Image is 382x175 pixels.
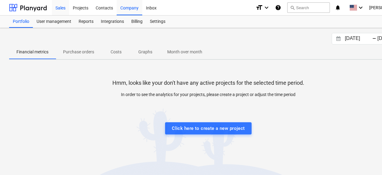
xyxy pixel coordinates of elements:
a: Settings [146,16,169,28]
a: User management [33,16,75,28]
i: format_size [256,4,263,11]
i: Knowledge base [275,4,281,11]
p: Hmm, looks like your don't have any active projects for the selected time period. [112,79,304,87]
i: keyboard_arrow_down [357,4,364,11]
a: Billing [128,16,146,28]
a: Portfolio [9,16,33,28]
a: Reports [75,16,97,28]
a: Integrations [97,16,128,28]
p: In order to see the analytics for your projects, please create a project or adjust the time period [109,91,308,98]
input: Start Date [344,34,375,43]
p: Graphs [138,49,153,55]
span: search [290,5,295,10]
i: keyboard_arrow_down [263,4,270,11]
button: Interact with the calendar and add the check-in date for your trip. [333,35,344,42]
p: Financial metrics [16,49,48,55]
p: Purchase orders [63,49,94,55]
button: Search [287,2,330,13]
div: Click here to create a new project [172,124,245,132]
p: Costs [109,49,123,55]
i: notifications [335,4,341,11]
p: Month over month [167,49,202,55]
button: Click here to create a new project [165,122,252,134]
div: - [372,37,376,41]
iframe: Chat Widget [352,146,382,175]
